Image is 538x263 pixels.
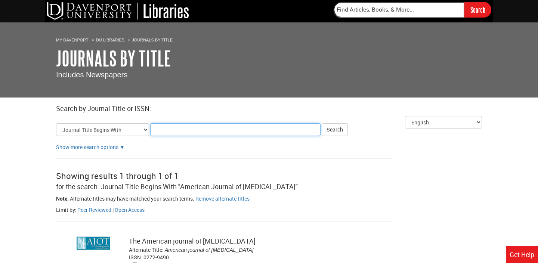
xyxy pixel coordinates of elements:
[56,69,482,80] p: Includes Newspapers
[322,123,348,136] button: Search
[129,254,373,261] div: ISSN: 0272-9490
[56,105,482,112] h2: Search by Journal Title or ISSN:
[165,247,254,253] span: American journal of [MEDICAL_DATA]
[56,47,171,70] a: Journals By Title
[56,170,179,181] span: Showing results 1 through 1 of 1
[77,236,110,250] img: cover image for: The American journal of occupational therapy
[120,143,125,151] a: Show more search options
[56,36,482,43] ol: Breadcrumbs
[334,2,464,18] input: Find Articles, Books, & More...
[96,38,124,42] a: DU Libraries
[464,2,491,17] input: Search
[70,195,194,202] span: Alternate titles may have matched your search terms.
[112,206,114,213] span: |
[56,206,76,213] span: Limit by:
[129,236,373,246] div: The American journal of [MEDICAL_DATA]
[56,182,298,191] span: for the search: Journal Title Begins With "American Journal of [MEDICAL_DATA]"
[129,246,164,253] span: Alternate Title:
[77,206,111,213] a: Filter by peer reviewed
[56,38,89,42] a: My Davenport
[115,206,145,213] a: Filter by peer open access
[195,195,250,202] a: Remove alternate titles
[506,246,538,263] a: Get Help
[132,38,173,42] a: Journals By Title
[56,143,118,151] a: Show more search options
[56,195,69,202] span: Note:
[47,2,189,20] img: DU Libraries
